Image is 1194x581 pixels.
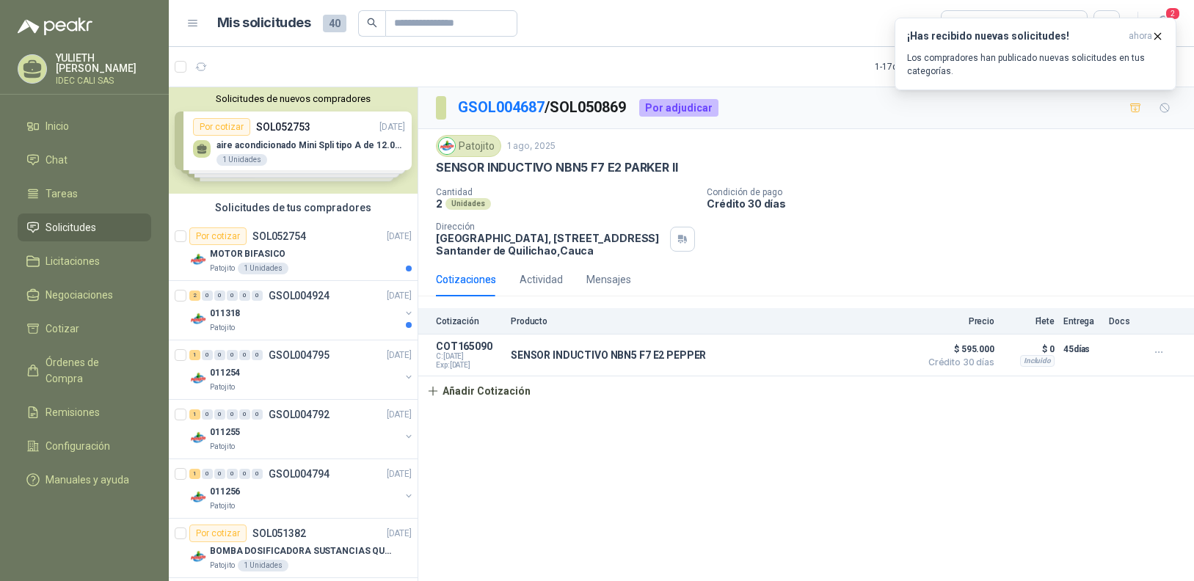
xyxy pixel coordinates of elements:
button: ¡Has recibido nuevas solicitudes!ahora Los compradores han publicado nuevas solicitudes en tus ca... [895,18,1176,90]
div: 1 [189,409,200,420]
div: 0 [227,409,238,420]
div: 0 [202,290,213,301]
a: 1 0 0 0 0 0 GSOL004792[DATE] Company Logo011255Patojito [189,406,415,453]
div: Incluido [1020,355,1055,367]
p: GSOL004924 [269,290,330,301]
p: Patojito [210,500,235,512]
div: 0 [227,350,238,360]
span: Solicitudes [45,219,96,235]
img: Company Logo [189,548,207,566]
p: Patojito [210,441,235,453]
p: 011318 [210,307,240,321]
p: 011255 [210,425,240,439]
button: Solicitudes de nuevos compradores [175,93,412,104]
p: 1 ago, 2025 [507,139,556,153]
a: Manuales y ayuda [18,466,151,494]
span: 2 [1165,7,1181,21]
p: BOMBA DOSIFICADORA SUSTANCIAS QUIMICAS [210,544,393,558]
div: 0 [214,409,225,420]
p: 45 días [1063,340,1100,358]
p: Patojito [210,263,235,274]
span: Negociaciones [45,287,113,303]
span: C: [DATE] [436,352,502,361]
div: 1 Unidades [238,263,288,274]
p: Docs [1109,316,1138,326]
p: Patojito [210,381,235,393]
p: [DATE] [387,408,412,422]
p: SOL051382 [252,528,306,538]
div: Por cotizar [189,227,247,245]
img: Company Logo [439,138,455,154]
a: 1 0 0 0 0 0 GSOL004795[DATE] Company Logo011254Patojito [189,346,415,393]
a: Configuración [18,432,151,460]
div: Por cotizar [189,525,247,542]
a: Por cotizarSOL051382[DATE] Company LogoBOMBA DOSIFICADORA SUSTANCIAS QUIMICASPatojito1 Unidades [169,519,418,578]
div: Solicitudes de tus compradores [169,194,418,222]
span: Configuración [45,438,110,454]
div: 0 [252,409,263,420]
span: Inicio [45,118,69,134]
div: Por adjudicar [639,99,718,117]
a: Chat [18,146,151,174]
span: ahora [1129,30,1152,43]
div: 0 [227,469,238,479]
p: Dirección [436,222,664,232]
p: GSOL004795 [269,350,330,360]
p: Entrega [1063,316,1100,326]
p: 011256 [210,485,240,499]
p: [DATE] [387,289,412,303]
div: 1 - 17 de 17 [875,55,960,78]
div: 0 [252,350,263,360]
div: Unidades [445,198,491,210]
span: Cotizar [45,321,79,337]
div: 0 [214,469,225,479]
span: Órdenes de Compra [45,354,137,387]
a: Tareas [18,180,151,208]
div: Todas [950,15,981,32]
button: Añadir Cotización [418,376,539,406]
p: [DATE] [387,527,412,541]
p: Crédito 30 días [707,197,1188,210]
div: 0 [202,409,213,420]
img: Company Logo [189,429,207,447]
a: Solicitudes [18,213,151,241]
p: [DATE] [387,348,412,362]
p: Cantidad [436,187,695,197]
img: Company Logo [189,310,207,328]
div: Cotizaciones [436,271,496,288]
p: [DATE] [387,230,412,244]
p: Cotización [436,316,502,326]
span: $ 595.000 [921,340,994,358]
div: 0 [202,469,213,479]
p: $ 0 [1003,340,1055,358]
span: Chat [45,152,68,168]
p: Precio [921,316,994,326]
img: Company Logo [189,489,207,506]
span: Tareas [45,186,78,202]
a: Por cotizarSOL052754[DATE] Company LogoMOTOR BIFASICOPatojito1 Unidades [169,222,418,281]
div: 2 [189,290,200,301]
span: 40 [323,15,346,32]
p: 2 [436,197,443,210]
div: 0 [227,290,238,301]
p: COT165090 [436,340,502,352]
p: SENSOR INDUCTIVO NBN5 F7 E2 PARKER II [436,160,677,175]
span: Crédito 30 días [921,358,994,367]
span: Remisiones [45,404,100,420]
p: MOTOR BIFASICO [210,247,285,261]
a: Inicio [18,112,151,140]
a: Remisiones [18,398,151,426]
div: Solicitudes de nuevos compradoresPor cotizarSOL052753[DATE] aire acondicionado Mini Spli tipo A d... [169,87,418,194]
a: Cotizar [18,315,151,343]
div: 0 [202,350,213,360]
p: SOL052754 [252,231,306,241]
div: 0 [239,469,250,479]
span: Exp: [DATE] [436,361,502,370]
span: Manuales y ayuda [45,472,129,488]
img: Logo peakr [18,18,92,35]
a: GSOL004687 [458,98,545,116]
div: Actividad [520,271,563,288]
div: 1 [189,350,200,360]
a: 2 0 0 0 0 0 GSOL004924[DATE] Company Logo011318Patojito [189,287,415,334]
p: YULIETH [PERSON_NAME] [56,53,151,73]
